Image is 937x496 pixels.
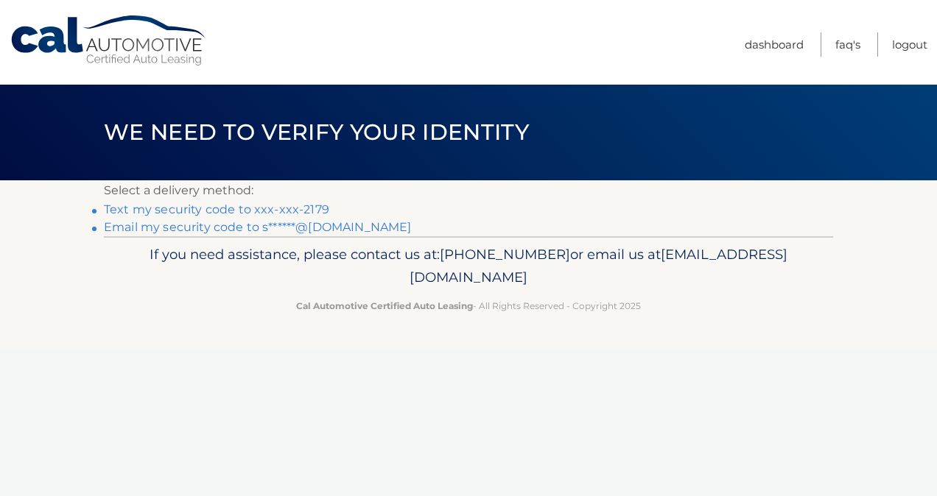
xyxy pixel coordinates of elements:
strong: Cal Automotive Certified Auto Leasing [296,300,473,311]
p: - All Rights Reserved - Copyright 2025 [113,298,824,313]
p: Select a delivery method: [104,180,833,201]
a: Email my security code to s******@[DOMAIN_NAME] [104,220,412,234]
a: Logout [892,32,927,57]
span: We need to verify your identity [104,118,529,146]
a: Text my security code to xxx-xxx-2179 [104,202,329,216]
a: Cal Automotive [10,15,208,67]
p: If you need assistance, please contact us at: or email us at [113,243,824,290]
a: FAQ's [835,32,860,57]
span: [PHONE_NUMBER] [440,246,570,263]
a: Dashboard [745,32,804,57]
